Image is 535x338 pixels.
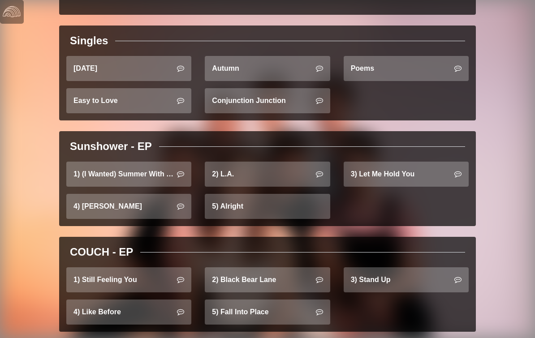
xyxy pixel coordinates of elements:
a: 1) (I Wanted) Summer With You [66,162,191,187]
a: Easy to Love [66,88,191,113]
a: 5) Alright [205,194,330,219]
a: Conjunction Junction [205,88,330,113]
div: COUCH - EP [70,244,133,260]
a: 4) Like Before [66,299,191,325]
a: 1) Still Feeling You [66,267,191,292]
a: [DATE] [66,56,191,81]
a: Poems [344,56,469,81]
a: 4) [PERSON_NAME] [66,194,191,219]
img: logo-white-4c48a5e4bebecaebe01ca5a9d34031cfd3d4ef9ae749242e8c4bf12ef99f53e8.png [3,3,21,21]
div: Singles [70,33,108,49]
a: 3) Let Me Hold You [344,162,469,187]
a: 2) L.A. [205,162,330,187]
a: 3) Stand Up [344,267,469,292]
a: Autumn [205,56,330,81]
a: 2) Black Bear Lane [205,267,330,292]
div: Sunshower - EP [70,138,152,154]
a: 5) Fall Into Place [205,299,330,325]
